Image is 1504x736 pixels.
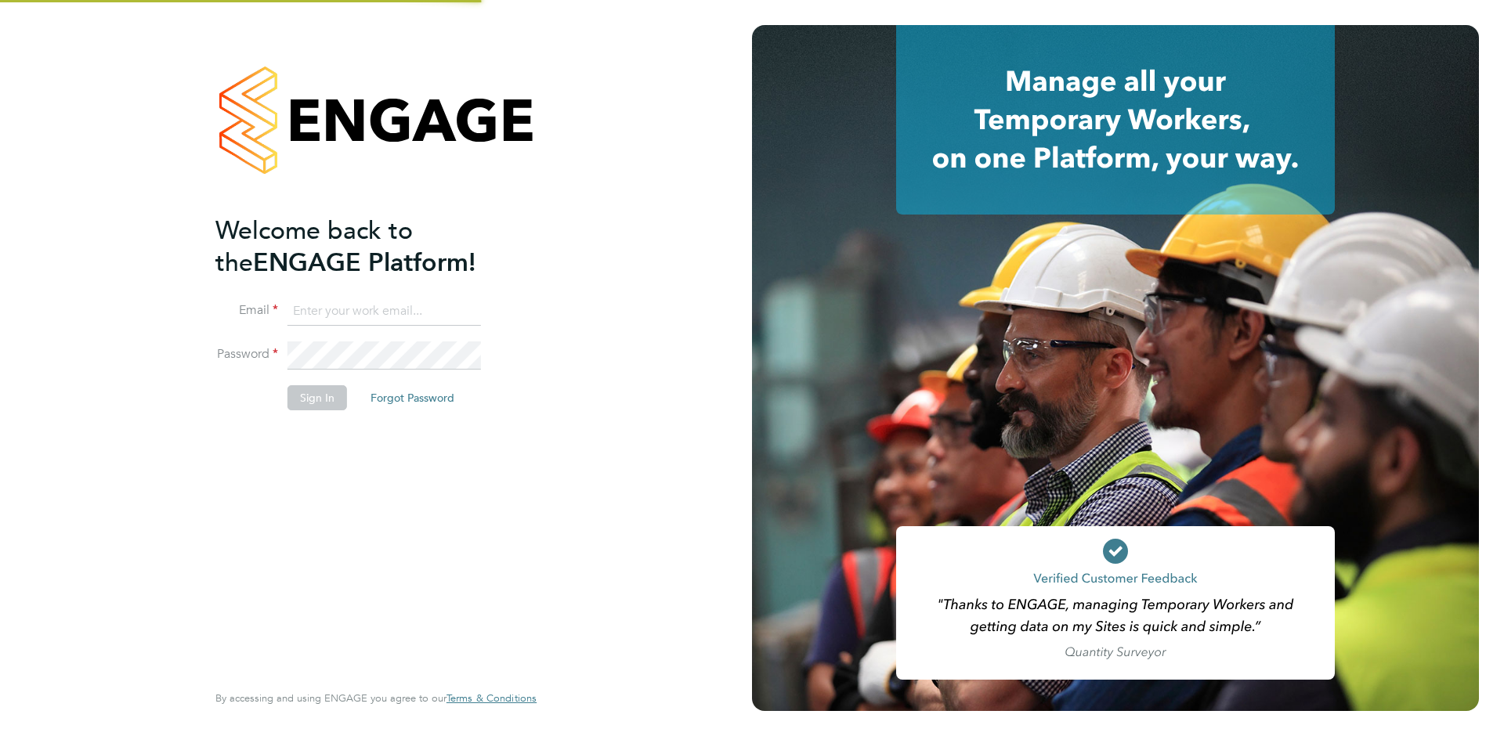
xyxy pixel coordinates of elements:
[358,385,467,410] button: Forgot Password
[215,691,537,705] span: By accessing and using ENGAGE you agree to our
[215,215,521,279] h2: ENGAGE Platform!
[446,692,537,705] a: Terms & Conditions
[287,298,481,326] input: Enter your work email...
[287,385,347,410] button: Sign In
[215,215,413,278] span: Welcome back to the
[215,346,278,363] label: Password
[215,302,278,319] label: Email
